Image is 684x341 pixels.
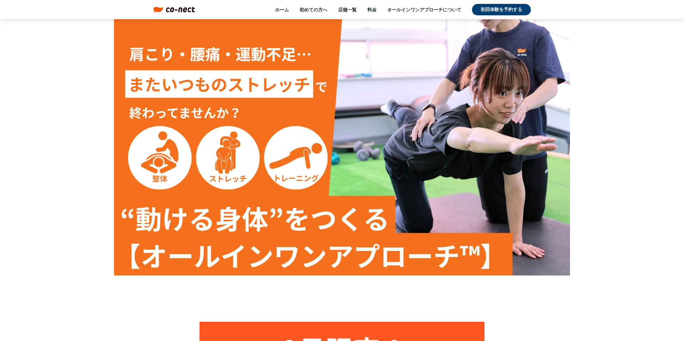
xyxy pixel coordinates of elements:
[275,6,289,13] a: ホーム
[367,6,377,13] a: 料金
[472,4,531,15] a: 初回体験を予約する
[338,6,357,13] a: 店舗一覧
[387,6,461,13] a: オールインワンアプローチについて
[300,6,327,13] a: 初めての方へ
